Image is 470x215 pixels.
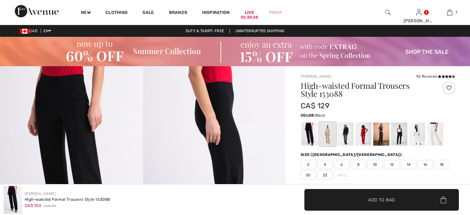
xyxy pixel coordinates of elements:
span: 16 [417,160,433,169]
span: CA$ 129 [301,101,329,110]
span: 12 [384,160,400,169]
img: 1ère Avenue [15,5,59,17]
a: 7 [434,9,465,16]
span: Color: [301,113,315,118]
a: [PERSON_NAME] [301,74,332,79]
a: Prom [269,9,282,16]
a: Sign In [416,9,421,15]
div: Mocha [373,123,389,146]
iframe: Opens a widget where you can find more information [430,169,464,184]
a: Sale [142,10,154,16]
img: High-Waisted Formal Trousers Style 153088 [4,186,22,214]
div: White [409,123,425,146]
a: New [81,10,91,16]
img: My Bag [447,9,452,16]
span: 24 [334,170,349,180]
a: Brands [169,10,188,16]
span: 4 [317,160,333,169]
img: search the website [385,9,391,16]
span: EN [44,29,51,33]
span: 18 [434,160,450,169]
span: 8 [351,160,366,169]
div: Radiant red [355,123,371,146]
span: 10 [367,160,383,169]
span: 22 [317,170,333,180]
button: Add to Bag [304,189,459,211]
div: Iguana [337,123,354,146]
span: Add to Bag [368,196,395,203]
img: ring-m.svg [343,174,346,177]
img: Canadian Dollar [20,29,30,34]
span: Inspiration [202,10,230,16]
span: 14 [401,160,416,169]
span: CA$ 103 [25,203,41,208]
div: Vanilla 30 [427,123,443,146]
span: CA$ 129 [44,204,56,209]
div: Black [302,123,318,146]
span: 2 [301,160,316,169]
span: Black [315,113,325,118]
a: [PERSON_NAME] [25,191,56,196]
div: Size ([GEOGRAPHIC_DATA]/[GEOGRAPHIC_DATA]): [301,152,404,157]
span: 20 [301,170,316,180]
a: Clothing [105,10,128,16]
span: 6 [334,160,349,169]
div: 02:38:28 [241,15,258,20]
div: 92 Reviews [416,74,455,79]
span: 7 [455,10,457,15]
div: High-waisted Formal Trousers Style 153088 [25,196,110,203]
span: CAD [20,29,40,33]
a: Live02:38:28 [245,9,254,16]
div: [PERSON_NAME] [404,18,434,24]
div: Java [320,123,336,146]
h1: High-waisted Formal Trousers Style 153088 [301,82,430,98]
img: My Info [416,9,421,16]
div: Midnight Blue 40 [391,123,407,146]
img: Bag.svg [440,196,446,203]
